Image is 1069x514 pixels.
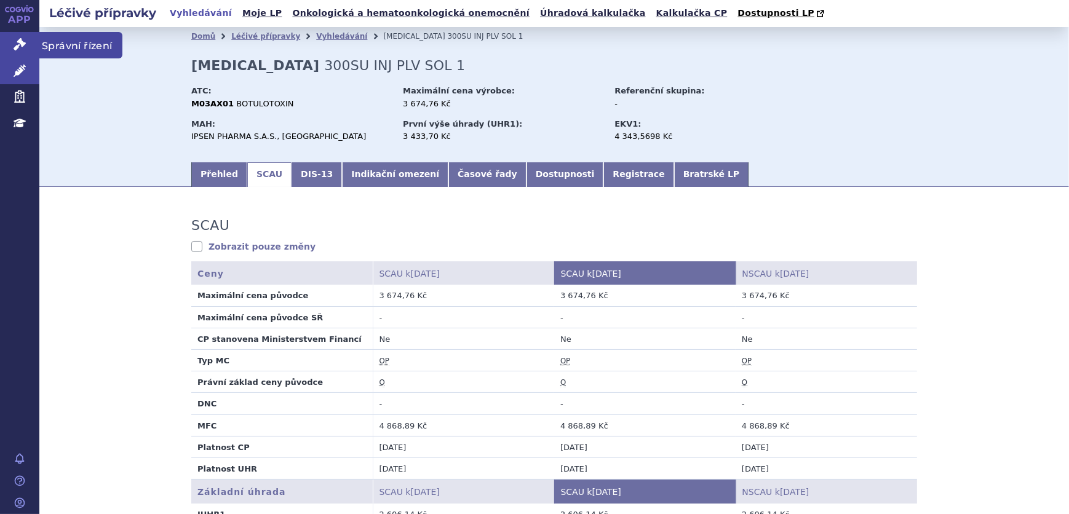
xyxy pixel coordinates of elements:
[554,285,736,306] td: 3 674,76 Kč
[780,269,809,279] span: [DATE]
[674,162,749,187] a: Bratrské LP
[191,218,229,234] h3: SCAU
[239,5,285,22] a: Moje LP
[554,480,736,504] th: SCAU k
[197,334,362,344] strong: CP stanovena Ministerstvem Financí
[614,98,753,109] div: -
[736,414,917,436] td: 4 868,89 Kč
[383,32,445,41] span: [MEDICAL_DATA]
[403,98,603,109] div: 3 674,76 Kč
[373,306,554,328] td: -
[373,393,554,414] td: -
[231,32,300,41] a: Léčivé přípravky
[554,306,736,328] td: -
[527,162,604,187] a: Dostupnosti
[380,357,389,366] abbr: regulace obchodní přirážky, výrobní cena nepodléhá regulaci podle cenového předpisu MZ ČR
[736,306,917,328] td: -
[592,269,621,279] span: [DATE]
[191,32,215,41] a: Domů
[736,458,917,480] td: [DATE]
[448,162,527,187] a: Časové řady
[554,436,736,457] td: [DATE]
[736,393,917,414] td: -
[191,131,391,142] div: IPSEN PHARMA S.A.S., [GEOGRAPHIC_DATA]
[324,58,465,73] span: 300SU INJ PLV SOL 1
[614,131,753,142] div: 4 343,5698 Kč
[197,399,217,408] strong: DNC
[191,99,234,108] strong: M03AX01
[742,378,747,387] abbr: ohlášená cena původce
[373,480,554,504] th: SCAU k
[373,436,554,457] td: [DATE]
[247,162,292,187] a: SCAU
[592,487,621,497] span: [DATE]
[288,5,533,22] a: Onkologická a hematoonkologická onemocnění
[554,458,736,480] td: [DATE]
[614,86,704,95] strong: Referenční skupina:
[197,356,229,365] strong: Typ MC
[742,357,752,366] abbr: regulace obchodní přirážky, výrobní cena nepodléhá regulaci podle cenového předpisu MZ ČR
[373,328,554,349] td: Ne
[411,269,440,279] span: [DATE]
[737,8,814,18] span: Dostupnosti LP
[197,421,217,430] strong: MFC
[736,436,917,457] td: [DATE]
[736,480,917,504] th: NSCAU k
[373,458,554,480] td: [DATE]
[736,328,917,349] td: Ne
[197,464,257,473] strong: Platnost UHR
[736,285,917,306] td: 3 674,76 Kč
[197,378,323,387] strong: Právní základ ceny původce
[191,261,373,285] th: Ceny
[560,357,570,366] abbr: regulace obchodní přirážky, výrobní cena nepodléhá regulaci podle cenového předpisu MZ ČR
[380,378,385,387] abbr: ohlášená cena původce
[614,119,641,128] strong: EKV1:
[39,4,166,22] h2: Léčivé přípravky
[554,261,736,285] th: SCAU k
[191,240,316,253] a: Zobrazit pouze změny
[411,487,440,497] span: [DATE]
[236,99,293,108] span: BOTULOTOXIN
[554,393,736,414] td: -
[39,32,122,58] span: Správní řízení
[554,414,736,436] td: 4 868,89 Kč
[403,131,603,142] div: 3 433,70 Kč
[191,162,247,187] a: Přehled
[448,32,523,41] span: 300SU INJ PLV SOL 1
[373,414,554,436] td: 4 868,89 Kč
[191,58,319,73] strong: [MEDICAL_DATA]
[734,5,830,22] a: Dostupnosti LP
[554,328,736,349] td: Ne
[197,443,250,452] strong: Platnost CP
[342,162,448,187] a: Indikační omezení
[653,5,731,22] a: Kalkulačka CP
[780,487,809,497] span: [DATE]
[603,162,674,187] a: Registrace
[191,86,212,95] strong: ATC:
[316,32,367,41] a: Vyhledávání
[373,285,554,306] td: 3 674,76 Kč
[560,378,566,387] abbr: ohlášená cena původce
[403,86,515,95] strong: Maximální cena výrobce:
[736,261,917,285] th: NSCAU k
[166,5,236,22] a: Vyhledávání
[373,261,554,285] th: SCAU k
[191,480,373,504] th: Základní úhrada
[403,119,522,128] strong: První výše úhrady (UHR1):
[536,5,650,22] a: Úhradová kalkulačka
[197,291,308,300] strong: Maximální cena původce
[292,162,342,187] a: DIS-13
[191,119,215,128] strong: MAH:
[197,313,323,322] strong: Maximální cena původce SŘ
